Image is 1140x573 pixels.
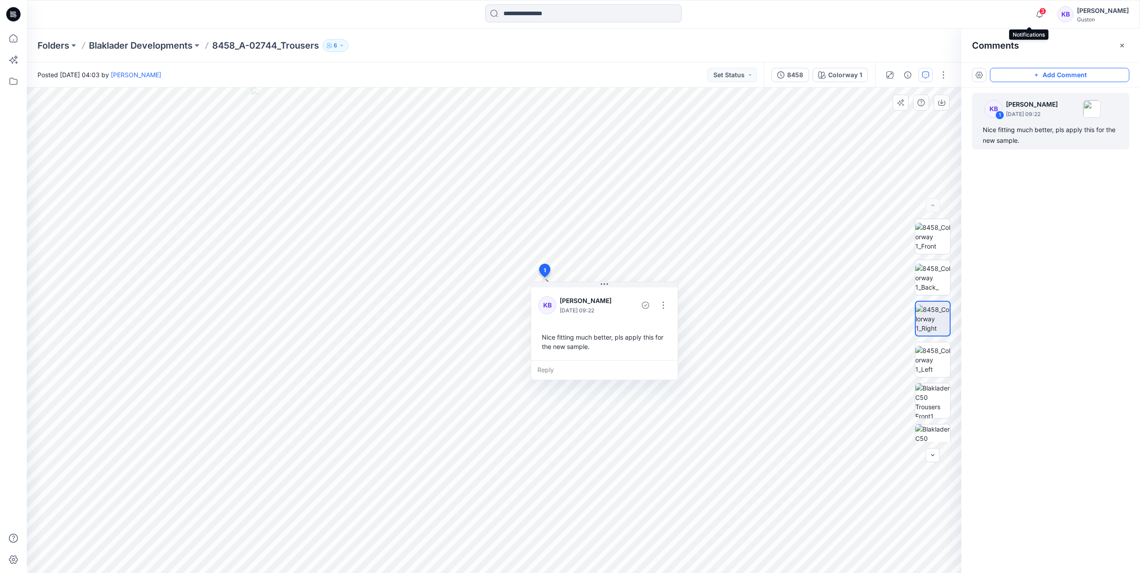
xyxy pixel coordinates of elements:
p: [PERSON_NAME] [560,295,619,306]
p: 8458_A-02744_Trousers [212,39,319,52]
div: KB [985,100,1002,118]
div: Nice fitting much better, pls apply this for the new sample. [983,125,1119,146]
div: KB [538,296,556,314]
img: 8458_Colorway 1_Right [916,305,950,333]
button: 6 [323,39,348,52]
div: Guston [1077,16,1129,23]
span: Posted [DATE] 04:03 by [38,70,161,79]
img: Blaklader C50 Trousers Front1 [915,383,950,418]
button: Add Comment [990,68,1129,82]
span: 3 [1039,8,1046,15]
a: Folders [38,39,69,52]
h2: Comments [972,40,1019,51]
span: 1 [544,266,546,274]
img: 8458_Colorway 1_Front [915,223,950,251]
p: [DATE] 09:22 [560,306,619,315]
div: 1 [995,111,1004,120]
div: [PERSON_NAME] [1077,5,1129,16]
button: Details [901,68,915,82]
img: 8458_Colorway 1_Back_ [915,264,950,292]
button: 8458 [771,68,809,82]
p: [PERSON_NAME] [1006,99,1058,110]
div: Nice fitting much better, pls apply this for the new sample. [538,329,671,355]
p: [DATE] 09:22 [1006,110,1058,119]
div: Reply [531,360,678,380]
div: 8458 [787,70,803,80]
img: 8458_Colorway 1_Left [915,346,950,374]
button: Colorway 1 [813,68,868,82]
p: 6 [334,41,337,50]
div: Colorway 1 [828,70,862,80]
img: Blaklader C50 Trousers Back1 [915,424,950,459]
a: Blaklader Developments [89,39,193,52]
a: [PERSON_NAME] [111,71,161,79]
div: KB [1057,6,1073,22]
